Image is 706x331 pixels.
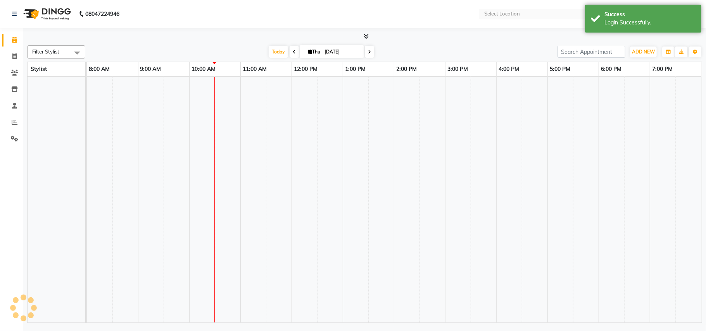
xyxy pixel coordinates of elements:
div: Select Location [484,10,520,18]
a: 1:00 PM [343,64,368,75]
button: ADD NEW [630,47,657,57]
a: 3:00 PM [445,64,470,75]
a: 9:00 AM [138,64,163,75]
a: 12:00 PM [292,64,319,75]
a: 2:00 PM [394,64,419,75]
b: 08047224946 [85,3,119,25]
input: Search Appointment [558,46,625,58]
span: ADD NEW [632,49,655,55]
span: Today [269,46,288,58]
a: 7:00 PM [650,64,675,75]
a: 4:00 PM [497,64,521,75]
img: logo [20,3,73,25]
a: 6:00 PM [599,64,623,75]
span: Stylist [31,66,47,72]
a: 10:00 AM [190,64,217,75]
a: 11:00 AM [241,64,269,75]
span: Thu [306,49,322,55]
a: 8:00 AM [87,64,112,75]
div: Login Successfully. [604,19,696,27]
input: 2025-09-04 [322,46,361,58]
span: Filter Stylist [32,48,59,55]
div: Success [604,10,696,19]
a: 5:00 PM [548,64,572,75]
